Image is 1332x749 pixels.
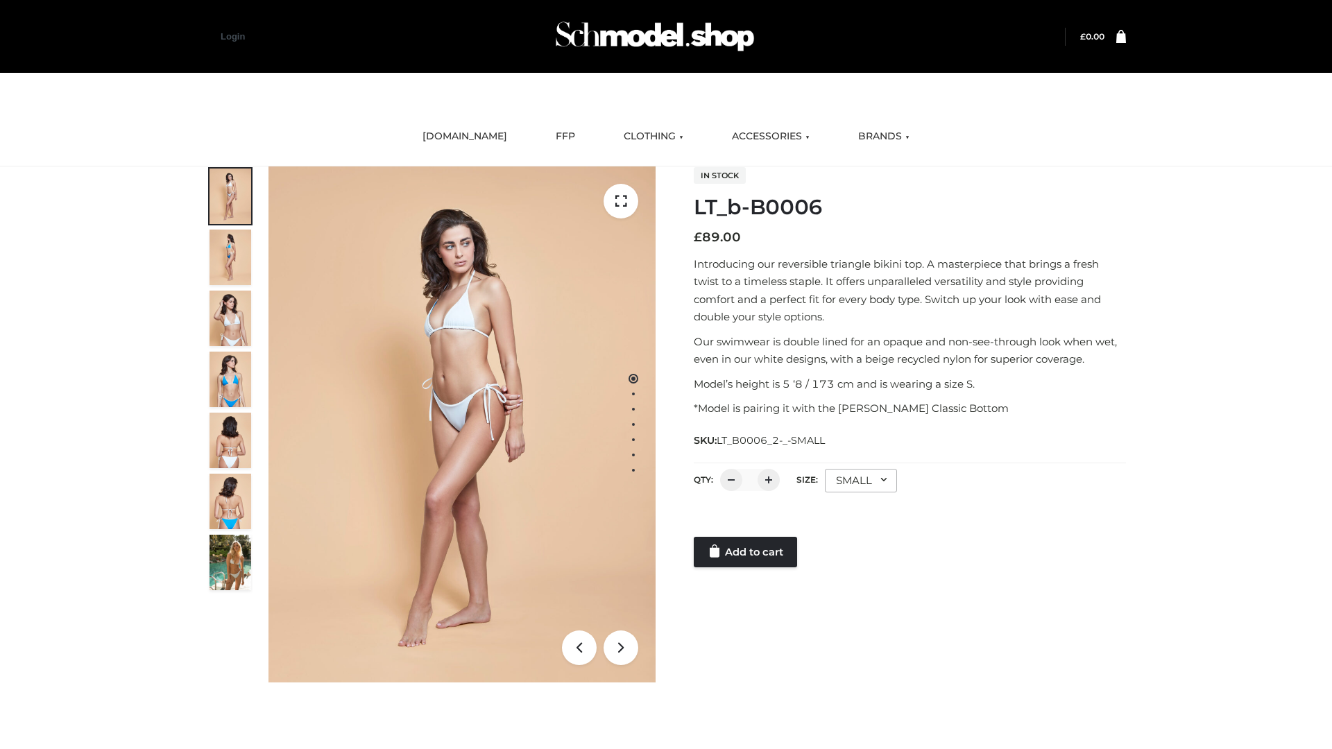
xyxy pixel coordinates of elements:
[694,167,746,184] span: In stock
[268,166,656,682] img: ArielClassicBikiniTop_CloudNine_AzureSky_OW114ECO_1
[848,121,920,152] a: BRANDS
[210,535,251,590] img: Arieltop_CloudNine_AzureSky2.jpg
[694,474,713,485] label: QTY:
[412,121,518,152] a: [DOMAIN_NAME]
[694,399,1126,417] p: *Model is pairing it with the [PERSON_NAME] Classic Bottom
[210,474,251,529] img: ArielClassicBikiniTop_CloudNine_AzureSky_OW114ECO_8-scaled.jpg
[721,121,820,152] a: ACCESSORIES
[613,121,694,152] a: CLOTHING
[694,255,1126,326] p: Introducing our reversible triangle bikini top. A masterpiece that brings a fresh twist to a time...
[1080,31,1104,42] bdi: 0.00
[210,230,251,285] img: ArielClassicBikiniTop_CloudNine_AzureSky_OW114ECO_2-scaled.jpg
[694,230,702,245] span: £
[1080,31,1104,42] a: £0.00
[551,9,759,64] img: Schmodel Admin 964
[694,537,797,567] a: Add to cart
[825,469,897,492] div: SMALL
[717,434,825,447] span: LT_B0006_2-_-SMALL
[210,413,251,468] img: ArielClassicBikiniTop_CloudNine_AzureSky_OW114ECO_7-scaled.jpg
[694,432,826,449] span: SKU:
[694,375,1126,393] p: Model’s height is 5 ‘8 / 173 cm and is wearing a size S.
[1080,31,1086,42] span: £
[694,230,741,245] bdi: 89.00
[210,352,251,407] img: ArielClassicBikiniTop_CloudNine_AzureSky_OW114ECO_4-scaled.jpg
[796,474,818,485] label: Size:
[221,31,245,42] a: Login
[694,195,1126,220] h1: LT_b-B0006
[694,333,1126,368] p: Our swimwear is double lined for an opaque and non-see-through look when wet, even in our white d...
[210,291,251,346] img: ArielClassicBikiniTop_CloudNine_AzureSky_OW114ECO_3-scaled.jpg
[210,169,251,224] img: ArielClassicBikiniTop_CloudNine_AzureSky_OW114ECO_1-scaled.jpg
[545,121,586,152] a: FFP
